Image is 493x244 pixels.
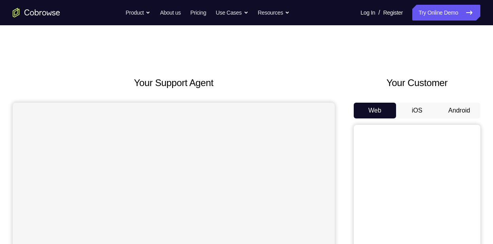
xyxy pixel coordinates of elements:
button: iOS [396,103,438,118]
a: About us [160,5,180,21]
button: Web [354,103,396,118]
button: Resources [258,5,290,21]
button: Product [126,5,151,21]
a: Register [383,5,403,21]
a: Go to the home page [13,8,60,17]
button: Use Cases [216,5,248,21]
a: Log In [360,5,375,21]
a: Try Online Demo [412,5,480,21]
h2: Your Support Agent [13,76,335,90]
button: Android [438,103,480,118]
h2: Your Customer [354,76,480,90]
a: Pricing [190,5,206,21]
span: / [378,8,380,17]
